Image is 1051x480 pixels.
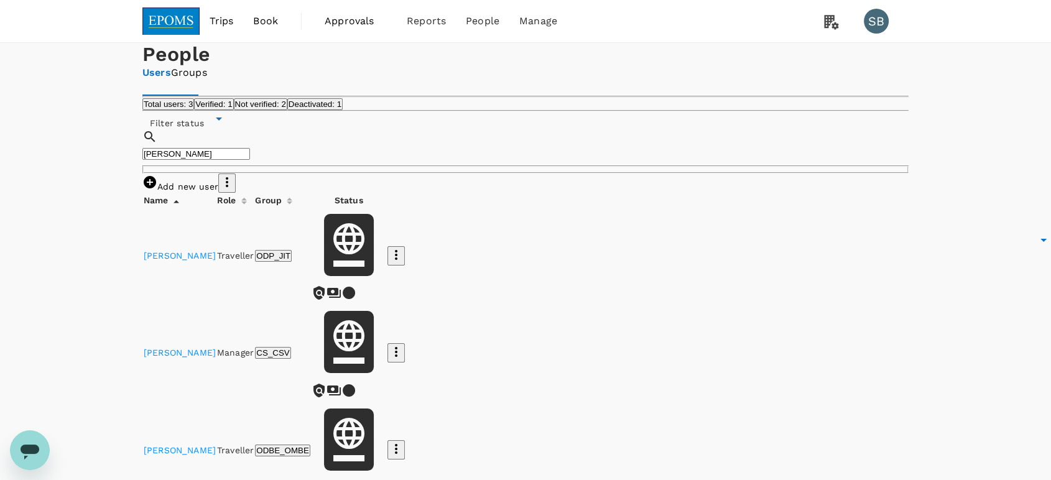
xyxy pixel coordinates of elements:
span: Manage [519,14,557,29]
span: Reports [407,14,446,29]
a: [PERSON_NAME] [144,251,216,261]
span: Book [253,14,278,29]
button: Not verified: 2 [234,98,287,110]
a: Users [142,66,171,80]
a: Add new user [142,182,218,192]
button: ODBE_OMBE [255,445,310,456]
span: Trips [210,14,234,29]
span: Traveller [217,251,254,261]
div: Group [250,189,282,206]
h1: People [142,43,909,66]
span: Traveller [217,445,254,455]
div: Name [139,189,169,206]
span: ODBE_OMBE [256,446,308,455]
a: [PERSON_NAME] [144,445,216,455]
div: Role [212,189,236,206]
span: ODP_JIT [256,251,290,261]
th: Status [312,194,386,206]
span: CS_CSV [256,348,289,358]
div: Filter status [142,111,909,129]
button: Verified: 1 [194,98,233,110]
button: ODP_JIT [255,250,292,262]
a: [PERSON_NAME] [144,348,216,358]
button: Total users: 3 [142,98,194,110]
span: Manager [217,348,254,358]
button: Deactivated: 1 [287,98,343,110]
a: Groups [171,66,207,80]
span: People [466,14,499,29]
div: SB [864,9,889,34]
img: EPOMS SDN BHD [142,7,200,35]
iframe: Button to launch messaging window [10,430,50,470]
span: Approvals [325,14,387,29]
button: CS_CSV [255,347,290,359]
input: Search for a user [142,148,250,160]
span: Filter status [142,118,211,128]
